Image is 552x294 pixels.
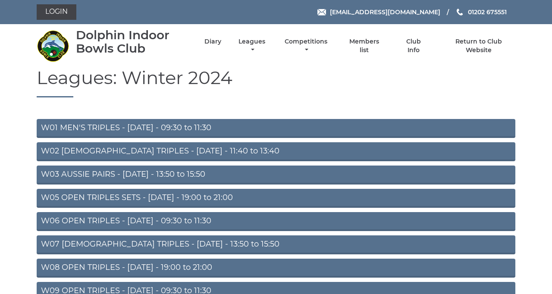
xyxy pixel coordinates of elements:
[457,9,463,16] img: Phone us
[37,4,76,20] a: Login
[204,38,221,46] a: Diary
[37,142,515,161] a: W02 [DEMOGRAPHIC_DATA] TRIPLES - [DATE] - 11:40 to 13:40
[455,7,507,17] a: Phone us 01202 675551
[37,119,515,138] a: W01 MEN'S TRIPLES - [DATE] - 09:30 to 11:30
[37,212,515,231] a: W06 OPEN TRIPLES - [DATE] - 09:30 to 11:30
[330,8,440,16] span: [EMAIL_ADDRESS][DOMAIN_NAME]
[399,38,427,54] a: Club Info
[37,68,515,97] h1: Leagues: Winter 2024
[282,38,329,54] a: Competitions
[37,30,69,62] img: Dolphin Indoor Bowls Club
[76,28,189,55] div: Dolphin Indoor Bowls Club
[37,235,515,254] a: W07 [DEMOGRAPHIC_DATA] TRIPLES - [DATE] - 13:50 to 15:50
[37,189,515,208] a: W05 OPEN TRIPLES SETS - [DATE] - 19:00 to 21:00
[442,38,515,54] a: Return to Club Website
[37,166,515,185] a: W03 AUSSIE PAIRS - [DATE] - 13:50 to 15:50
[37,259,515,278] a: W08 OPEN TRIPLES - [DATE] - 19:00 to 21:00
[236,38,267,54] a: Leagues
[345,38,384,54] a: Members list
[317,9,326,16] img: Email
[468,8,507,16] span: 01202 675551
[317,7,440,17] a: Email [EMAIL_ADDRESS][DOMAIN_NAME]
